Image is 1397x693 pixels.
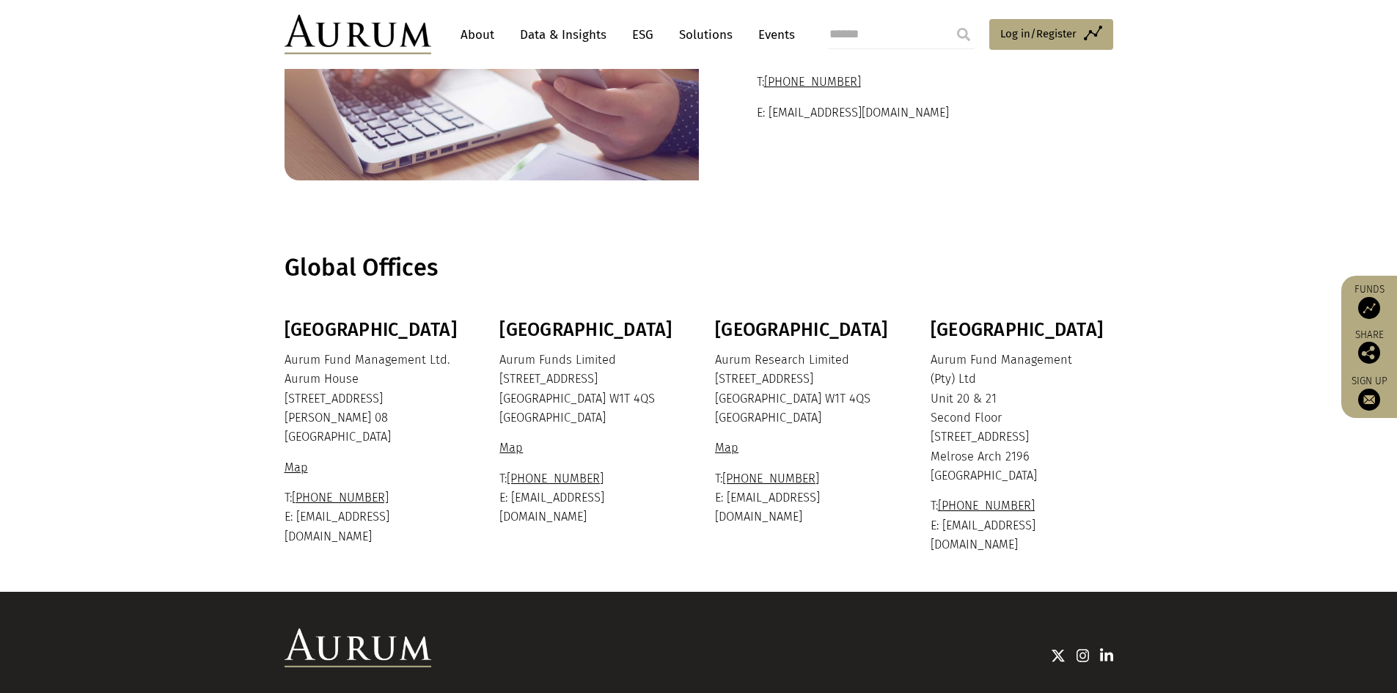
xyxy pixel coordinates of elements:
[1100,648,1113,663] img: Linkedin icon
[285,628,431,668] img: Aurum Logo
[1349,330,1390,364] div: Share
[453,21,502,48] a: About
[722,472,832,485] a: [PHONE_NUMBER]
[931,319,1110,341] h3: [GEOGRAPHIC_DATA]
[292,491,401,505] a: [PHONE_NUMBER]
[1349,375,1390,411] a: Sign up
[931,351,1110,486] p: Aurum Fund Management (Pty) Ltd Unit 20 & 21 Second Floor [STREET_ADDRESS] Melrose Arch 2196 [GEO...
[715,319,894,341] h3: [GEOGRAPHIC_DATA]
[499,351,678,428] p: Aurum Funds Limited [STREET_ADDRESS] [GEOGRAPHIC_DATA] W1T 4QS [GEOGRAPHIC_DATA]
[715,351,894,428] p: Aurum Research Limited [STREET_ADDRESS] [GEOGRAPHIC_DATA] W1T 4QS [GEOGRAPHIC_DATA]
[1077,648,1090,663] img: Instagram icon
[285,319,463,341] h3: [GEOGRAPHIC_DATA]
[625,21,661,48] a: ESG
[513,21,614,48] a: Data & Insights
[715,469,894,527] p: E: [EMAIL_ADDRESS][DOMAIN_NAME]
[757,103,1055,122] p: E: [EMAIL_ADDRESS][DOMAIN_NAME]
[715,469,832,488] div: T:
[764,75,873,89] a: [PHONE_NUMBER]
[938,499,1047,513] a: [PHONE_NUMBER]
[989,19,1113,50] a: Log in/Register
[285,254,1110,282] h1: Global Offices
[949,20,978,49] input: Submit
[499,469,678,527] p: E: [EMAIL_ADDRESS][DOMAIN_NAME]
[715,441,742,455] a: Map
[1358,342,1380,364] img: Share this post
[931,496,1110,554] p: E: [EMAIL_ADDRESS][DOMAIN_NAME]
[499,469,616,488] div: T:
[285,461,312,474] a: Map
[499,441,527,455] a: Map
[285,351,463,447] p: Aurum Fund Management Ltd. Aurum House [STREET_ADDRESS] [PERSON_NAME] 08 [GEOGRAPHIC_DATA]
[499,319,678,341] h3: [GEOGRAPHIC_DATA]
[285,488,401,507] div: T:
[1349,283,1390,319] a: Funds
[1358,297,1380,319] img: Access Funds
[1000,25,1077,43] span: Log in/Register
[672,21,740,48] a: Solutions
[285,488,463,546] p: E: [EMAIL_ADDRESS][DOMAIN_NAME]
[507,472,616,485] a: [PHONE_NUMBER]
[1051,648,1066,663] img: Twitter icon
[757,73,873,92] div: T:
[285,15,431,54] img: Aurum
[751,21,795,48] a: Events
[1358,389,1380,411] img: Sign up to our newsletter
[931,496,1047,516] div: T:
